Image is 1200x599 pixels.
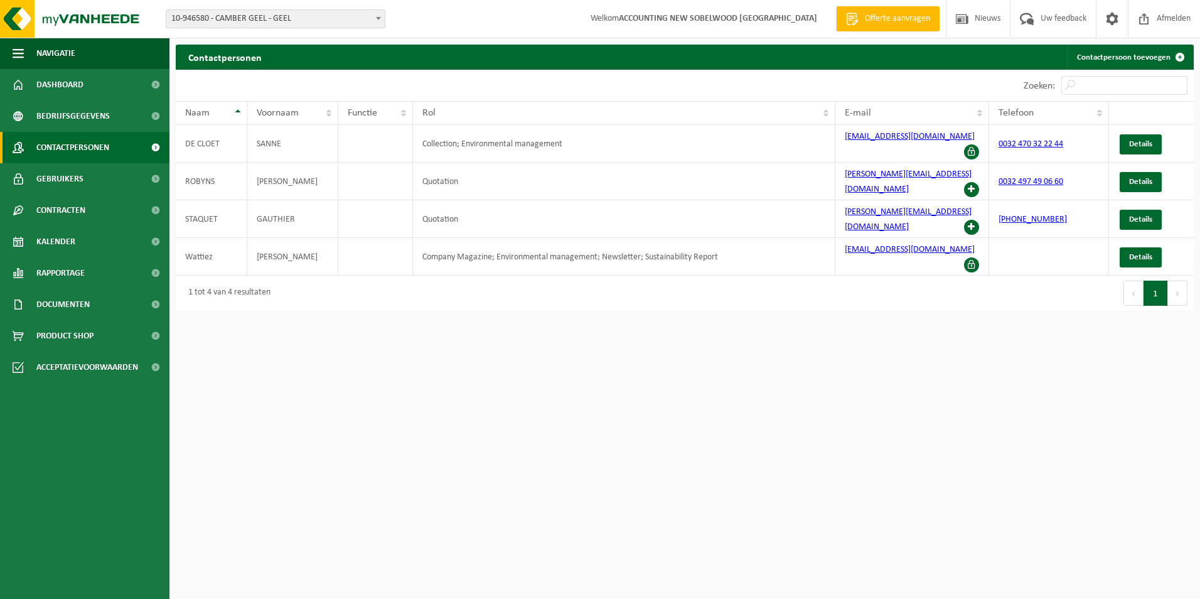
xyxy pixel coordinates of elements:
[1123,281,1144,306] button: Previous
[413,200,835,238] td: Quotation
[845,245,975,254] a: [EMAIL_ADDRESS][DOMAIN_NAME]
[1129,178,1152,186] span: Details
[176,200,247,238] td: STAQUET
[36,163,83,195] span: Gebruikers
[257,108,299,118] span: Voornaam
[247,200,338,238] td: GAUTHIER
[36,195,85,226] span: Contracten
[845,170,972,194] a: [PERSON_NAME][EMAIL_ADDRESS][DOMAIN_NAME]
[413,125,835,163] td: Collection; Environmental management
[247,163,338,200] td: [PERSON_NAME]
[1129,253,1152,261] span: Details
[1024,81,1055,91] label: Zoeken:
[862,13,933,25] span: Offerte aanvragen
[36,132,109,163] span: Contactpersonen
[999,108,1034,118] span: Telefoon
[1129,215,1152,224] span: Details
[845,132,975,141] a: [EMAIL_ADDRESS][DOMAIN_NAME]
[166,10,385,28] span: 10-946580 - CAMBER GEEL - GEEL
[348,108,377,118] span: Functie
[845,108,871,118] span: E-mail
[36,289,90,320] span: Documenten
[619,14,817,23] strong: ACCOUNTING NEW SOBELWOOD [GEOGRAPHIC_DATA]
[176,238,247,276] td: Wattiez
[185,108,210,118] span: Naam
[1120,134,1162,154] a: Details
[182,282,271,305] div: 1 tot 4 van 4 resultaten
[999,215,1067,224] a: [PHONE_NUMBER]
[999,139,1063,149] a: 0032 470 32 22 44
[1120,172,1162,192] a: Details
[176,45,274,69] h2: Contactpersonen
[247,125,338,163] td: SANNE
[176,163,247,200] td: ROBYNS
[36,69,83,100] span: Dashboard
[413,238,835,276] td: Company Magazine; Environmental management; Newsletter; Sustainability Report
[1120,247,1162,267] a: Details
[36,38,75,69] span: Navigatie
[176,125,247,163] td: DE CLOET
[836,6,940,31] a: Offerte aanvragen
[247,238,338,276] td: [PERSON_NAME]
[36,226,75,257] span: Kalender
[422,108,436,118] span: Rol
[1067,45,1192,70] a: Contactpersoon toevoegen
[1129,140,1152,148] span: Details
[1120,210,1162,230] a: Details
[999,177,1063,186] a: 0032 497 49 06 60
[36,257,85,289] span: Rapportage
[36,100,110,132] span: Bedrijfsgegevens
[166,9,385,28] span: 10-946580 - CAMBER GEEL - GEEL
[1144,281,1168,306] button: 1
[36,352,138,383] span: Acceptatievoorwaarden
[1168,281,1187,306] button: Next
[413,163,835,200] td: Quotation
[845,207,972,232] a: [PERSON_NAME][EMAIL_ADDRESS][DOMAIN_NAME]
[36,320,94,352] span: Product Shop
